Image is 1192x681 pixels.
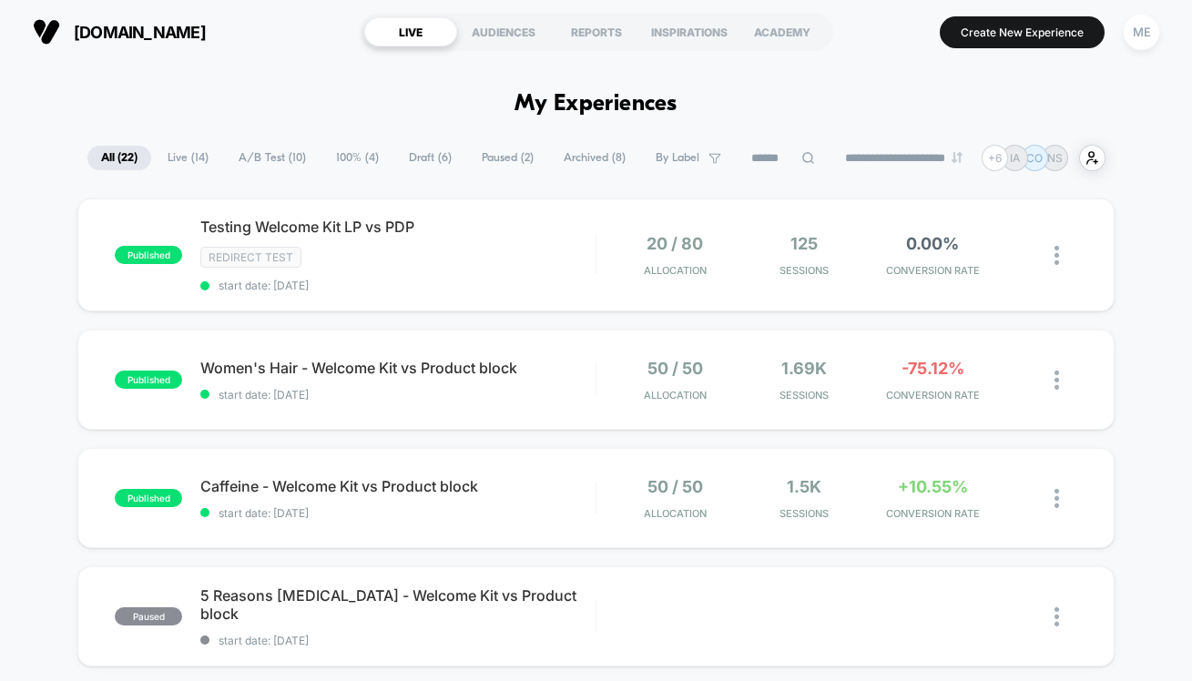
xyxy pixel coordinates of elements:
span: start date: [DATE] [200,388,596,401]
p: IA [1010,151,1020,165]
div: AUDIENCES [457,17,550,46]
span: Women's Hair - Welcome Kit vs Product block [200,359,596,377]
span: Live ( 14 ) [154,146,222,170]
span: Sessions [744,264,864,277]
span: Paused ( 2 ) [468,146,547,170]
div: INSPIRATIONS [643,17,736,46]
img: close [1054,489,1059,508]
span: start date: [DATE] [200,506,596,520]
span: Redirect Test [200,247,301,268]
span: Allocation [644,507,707,520]
span: 5 Reasons [MEDICAL_DATA] - Welcome Kit vs Product block [200,586,596,623]
span: 50 / 50 [647,359,703,378]
button: Create New Experience [940,16,1105,48]
span: paused [115,607,182,625]
span: Draft ( 6 ) [395,146,465,170]
span: CONVERSION RATE [873,507,993,520]
span: [DOMAIN_NAME] [74,23,206,42]
span: start date: [DATE] [200,279,596,292]
img: close [1054,246,1059,265]
p: NS [1047,151,1063,165]
div: LIVE [364,17,457,46]
span: Sessions [744,507,864,520]
div: ME [1124,15,1159,50]
span: CONVERSION RATE [873,389,993,401]
span: CONVERSION RATE [873,264,993,277]
p: CO [1026,151,1043,165]
span: Caffeine - Welcome Kit vs Product block [200,477,596,495]
span: 125 [790,234,818,253]
span: 0.00% [906,234,959,253]
span: start date: [DATE] [200,634,596,647]
span: Archived ( 8 ) [550,146,639,170]
span: Allocation [644,389,707,401]
span: A/B Test ( 10 ) [225,146,320,170]
img: end [952,152,963,163]
span: Testing Welcome Kit LP vs PDP [200,218,596,236]
div: + 6 [982,145,1008,171]
span: By Label [656,151,699,165]
span: Sessions [744,389,864,401]
img: Visually logo [33,18,60,46]
span: 1.69k [781,359,827,378]
span: All ( 22 ) [87,146,151,170]
div: ACADEMY [736,17,829,46]
span: 1.5k [787,477,821,496]
h1: My Experiences [514,91,678,117]
img: close [1054,371,1059,390]
img: close [1054,607,1059,626]
span: +10.55% [898,477,968,496]
span: 20 / 80 [647,234,703,253]
span: published [115,246,182,264]
span: 50 / 50 [647,477,703,496]
span: 100% ( 4 ) [322,146,392,170]
span: Allocation [644,264,707,277]
button: [DOMAIN_NAME] [27,17,211,46]
button: ME [1118,14,1165,51]
span: -75.12% [902,359,964,378]
span: published [115,489,182,507]
span: published [115,371,182,389]
div: REPORTS [550,17,643,46]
